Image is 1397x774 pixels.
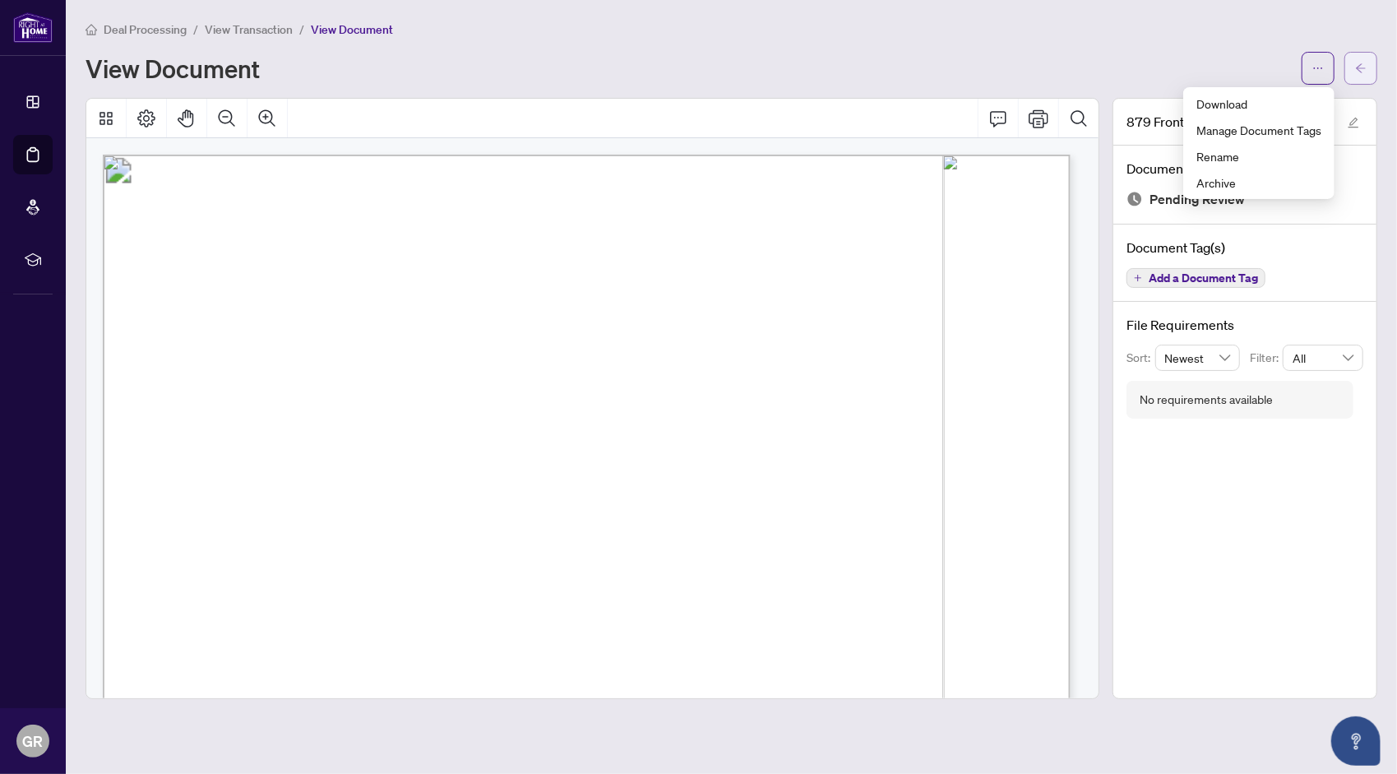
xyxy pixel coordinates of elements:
h4: Document Tag(s) [1126,238,1363,257]
span: Newest [1165,345,1231,370]
span: Rename [1196,147,1321,165]
span: edit [1348,117,1359,128]
span: All [1293,345,1353,370]
h4: Document Status [1126,159,1363,178]
span: plus [1134,274,1142,282]
span: Pending Review [1150,188,1245,211]
img: logo [13,12,53,43]
span: arrow-left [1355,63,1367,74]
span: Deal Processing [104,22,187,37]
li: / [193,20,198,39]
span: 879 Frontenac Cres-Trade sheet-[PERSON_NAME] to review.pdf [1126,112,1332,132]
button: Open asap [1331,716,1381,766]
span: Download [1196,95,1321,113]
div: No requirements available [1140,391,1273,409]
span: Add a Document Tag [1149,272,1258,284]
span: Archive [1196,174,1321,192]
span: home [86,24,97,35]
span: GR [23,730,44,753]
li: / [299,20,304,39]
h1: View Document [86,55,260,81]
p: Sort: [1126,349,1155,367]
h4: File Requirements [1126,315,1363,335]
img: Document Status [1126,191,1143,207]
span: Manage Document Tags [1196,121,1321,139]
p: Filter: [1250,349,1283,367]
span: View Transaction [205,22,293,37]
button: Add a Document Tag [1126,268,1265,288]
span: View Document [311,22,393,37]
span: ellipsis [1312,63,1324,74]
